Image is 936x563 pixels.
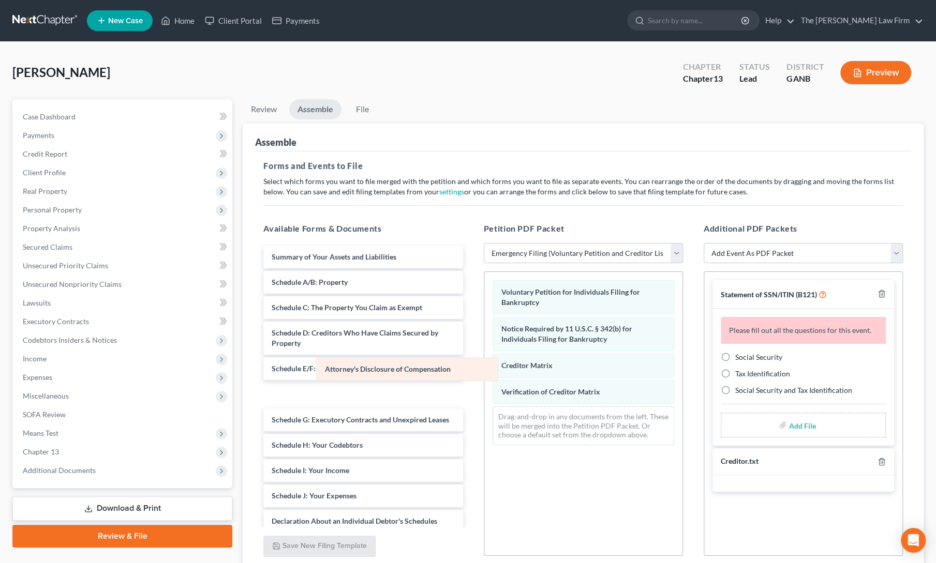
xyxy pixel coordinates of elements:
span: New Case [108,17,143,25]
span: Unsecured Nonpriority Claims [23,280,122,288]
input: Search by name... [648,11,742,30]
a: Property Analysis [14,219,232,238]
div: GANB [786,73,824,85]
span: Attorney's Disclosure of Compensation [325,364,451,373]
div: Chapter [683,61,723,73]
span: Additional Documents [23,466,96,475]
span: Social Security and Tax Identification [735,386,852,394]
span: Creditor Matrix [501,361,553,370]
a: Credit Report [14,145,232,163]
div: Assemble [255,136,296,148]
a: Payments [267,11,325,30]
span: Petition PDF Packet [484,223,564,233]
a: Case Dashboard [14,108,232,126]
a: Lawsuits [14,294,232,312]
div: Lead [739,73,770,85]
span: 13 [714,73,723,83]
div: Status [739,61,770,73]
span: Case Dashboard [23,112,76,121]
span: Real Property [23,187,67,195]
span: Summary of Your Assets and Liabilities [272,252,396,261]
a: Client Portal [200,11,267,30]
span: Voluntary Petition for Individuals Filing for Bankruptcy [501,287,640,307]
a: Review & File [12,525,232,547]
a: Help [760,11,795,30]
span: Verification of Creditor Matrix [501,387,600,396]
span: Schedule I: Your Income [272,466,349,475]
div: District [786,61,824,73]
span: Schedule H: Your Codebtors [272,440,363,449]
span: Declaration About an Individual Debtor's Schedules [272,516,437,525]
span: Notice Required by 11 U.S.C. § 342(b) for Individuals Filing for Bankruptcy [501,324,632,343]
a: Secured Claims [14,238,232,256]
button: Save New Filing Template [263,536,376,557]
span: Chapter 13 [23,447,59,456]
div: Creditor.txt [721,457,759,466]
span: Unsecured Priority Claims [23,261,108,270]
span: Schedule E/F: Creditors Who Have Unsecured Claims [272,364,443,373]
span: Please fill out all the questions for this event. [729,326,871,334]
span: Executory Contracts [23,317,89,326]
span: Tax Identification [735,369,790,378]
span: Credit Report [23,149,67,158]
a: settings [439,187,464,196]
div: Drag-and-drop in any documents from the left. These will be merged into the Petition PDF Packet. ... [493,406,674,445]
span: Codebtors Insiders & Notices [23,336,117,344]
a: File [346,99,379,119]
span: Means Test [23,429,58,437]
span: SOFA Review [23,410,66,419]
a: Unsecured Nonpriority Claims [14,275,232,294]
p: Select which forms you want to file merged with the petition and which forms you want to file as ... [263,176,903,197]
h5: Available Forms & Documents [263,222,463,235]
a: Assemble [289,99,341,119]
span: Statement of SSN/ITIN (B121) [721,290,817,299]
div: Chapter [683,73,723,85]
span: Secured Claims [23,242,72,251]
span: Schedule G: Executory Contracts and Unexpired Leases [272,415,449,424]
span: Schedule D: Creditors Who Have Claims Secured by Property [272,328,438,347]
a: Unsecured Priority Claims [14,256,232,275]
span: Social Security [735,353,782,361]
span: Client Profile [23,168,66,177]
span: Schedule A/B: Property [272,278,348,286]
span: [PERSON_NAME] [12,65,110,80]
h5: Forms and Events to File [263,160,903,172]
span: Lawsuits [23,298,51,307]
span: Income [23,354,47,363]
span: Miscellaneous [23,391,69,400]
div: Open Intercom Messenger [901,528,926,553]
a: Executory Contracts [14,312,232,331]
h5: Additional PDF Packets [704,222,903,235]
button: Preview [840,61,911,84]
a: SOFA Review [14,405,232,424]
span: Schedule J: Your Expenses [272,491,356,500]
span: Payments [23,131,54,140]
span: Expenses [23,373,52,382]
a: Download & Print [12,496,232,521]
a: Home [156,11,200,30]
a: Review [243,99,285,119]
a: The [PERSON_NAME] Law Firm [796,11,923,30]
span: Schedule C: The Property You Claim as Exempt [272,303,422,312]
span: Personal Property [23,205,82,214]
span: Property Analysis [23,224,80,233]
